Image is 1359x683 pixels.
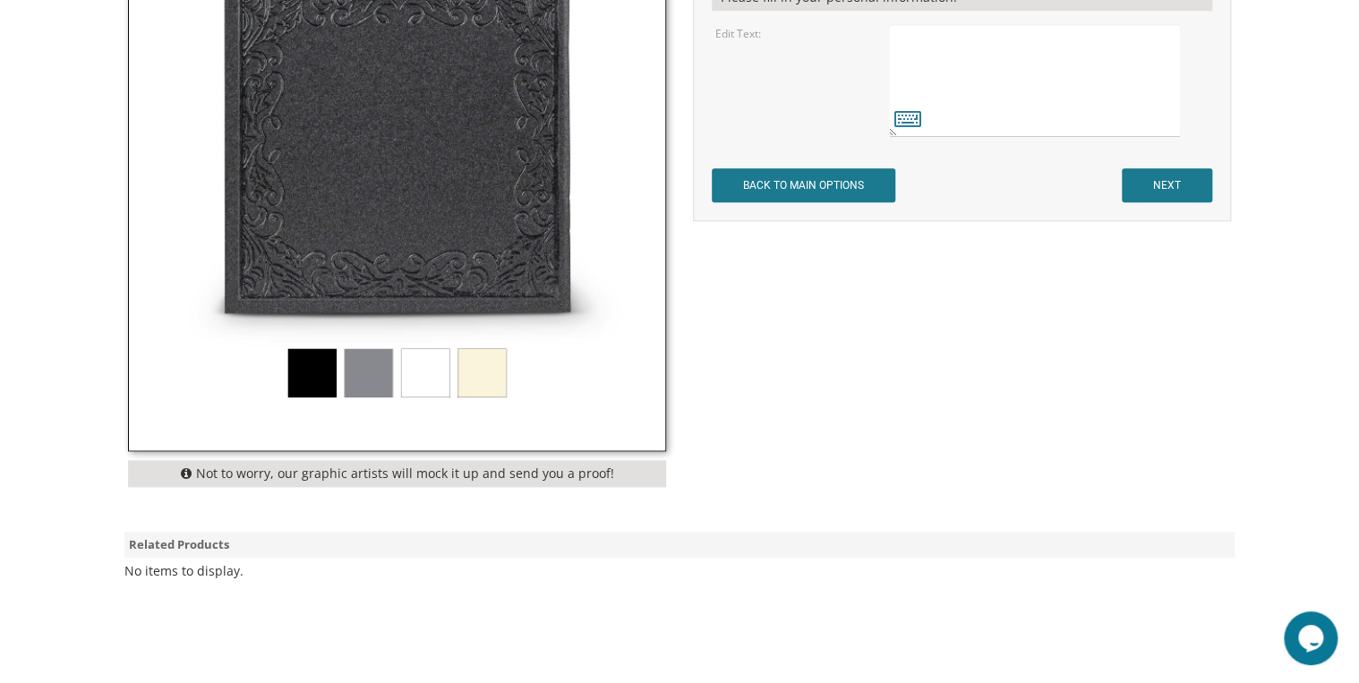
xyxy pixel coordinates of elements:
[124,562,244,580] div: No items to display.
[1284,611,1341,665] iframe: chat widget
[712,168,895,202] input: BACK TO MAIN OPTIONS
[128,460,666,487] div: Not to worry, our graphic artists will mock it up and send you a proof!
[124,532,1235,558] div: Related Products
[1122,168,1212,202] input: NEXT
[715,26,761,41] label: Edit Text:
